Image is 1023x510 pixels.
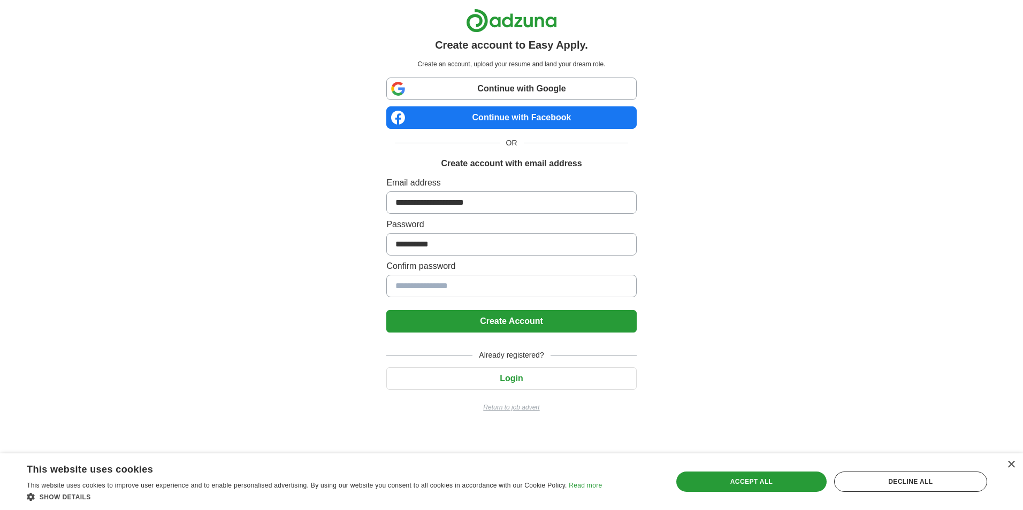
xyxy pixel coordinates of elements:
[386,403,636,412] a: Return to job advert
[569,482,602,489] a: Read more, opens a new window
[386,78,636,100] a: Continue with Google
[386,106,636,129] a: Continue with Facebook
[435,37,588,53] h1: Create account to Easy Apply.
[27,460,575,476] div: This website uses cookies
[386,374,636,383] a: Login
[27,491,602,502] div: Show details
[386,367,636,390] button: Login
[441,157,582,170] h1: Create account with email address
[500,137,524,149] span: OR
[386,260,636,273] label: Confirm password
[466,9,557,33] img: Adzuna logo
[27,482,567,489] span: This website uses cookies to improve user experience and to enable personalised advertising. By u...
[386,310,636,333] button: Create Account
[388,59,634,69] p: Create an account, upload your resume and land your dream role.
[386,176,636,189] label: Email address
[40,493,91,501] span: Show details
[1007,461,1015,469] div: Close
[472,350,550,361] span: Already registered?
[676,472,826,492] div: Accept all
[386,218,636,231] label: Password
[834,472,987,492] div: Decline all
